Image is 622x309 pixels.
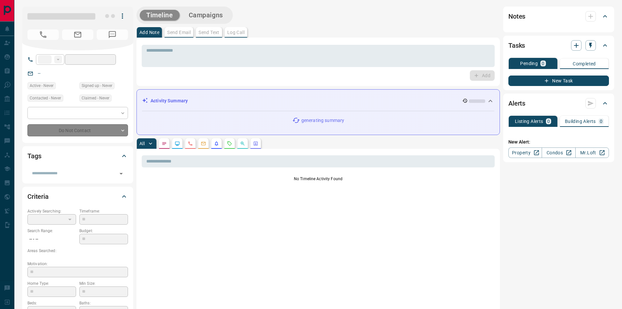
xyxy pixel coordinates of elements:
[79,208,128,214] p: Timeframe:
[79,300,128,306] p: Baths:
[27,29,59,40] span: No Number
[547,119,550,124] p: 0
[30,95,61,101] span: Contacted - Never
[301,117,344,124] p: generating summary
[139,141,145,146] p: All
[142,95,494,107] div: Activity Summary
[565,119,596,124] p: Building Alerts
[27,189,128,204] div: Criteria
[520,61,538,66] p: Pending
[27,281,76,286] p: Home Type:
[188,141,193,146] svg: Calls
[151,97,188,104] p: Activity Summary
[27,228,76,234] p: Search Range:
[62,29,93,40] span: No Email
[79,281,128,286] p: Min Size:
[27,124,128,136] div: Do Not Contact
[542,61,544,66] p: 0
[227,141,232,146] svg: Requests
[27,248,128,254] p: Areas Searched:
[117,169,126,178] button: Open
[508,9,609,24] div: Notes
[201,141,206,146] svg: Emails
[508,38,609,53] div: Tasks
[79,228,128,234] p: Budget:
[508,98,525,109] h2: Alerts
[27,148,128,164] div: Tags
[515,119,543,124] p: Listing Alerts
[182,10,230,21] button: Campaigns
[27,300,76,306] p: Beds:
[508,139,609,146] p: New Alert:
[162,141,167,146] svg: Notes
[27,191,49,202] h2: Criteria
[27,261,128,267] p: Motivation:
[240,141,245,146] svg: Opportunities
[508,95,609,111] div: Alerts
[27,234,76,245] p: -- - --
[140,10,180,21] button: Timeline
[214,141,219,146] svg: Listing Alerts
[38,71,40,76] a: --
[600,119,602,124] p: 0
[27,208,76,214] p: Actively Searching:
[542,147,575,158] a: Condos
[27,151,41,161] h2: Tags
[82,82,112,89] span: Signed up - Never
[30,82,54,89] span: Active - Never
[139,30,159,35] p: Add Note
[508,76,609,86] button: New Task
[82,95,109,101] span: Claimed - Never
[575,147,609,158] a: Mr.Loft
[253,141,258,146] svg: Agent Actions
[508,147,542,158] a: Property
[97,29,128,40] span: No Number
[573,61,596,66] p: Completed
[508,11,525,22] h2: Notes
[142,176,495,182] p: No Timeline Activity Found
[508,40,525,51] h2: Tasks
[175,141,180,146] svg: Lead Browsing Activity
